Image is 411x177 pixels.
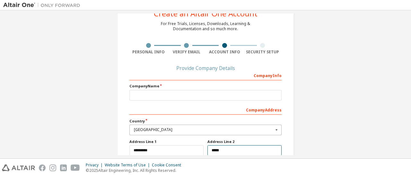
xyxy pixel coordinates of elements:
div: Provide Company Details [129,66,282,70]
label: Address Line 1 [129,139,204,144]
img: Altair One [3,2,83,8]
img: altair_logo.svg [2,164,35,171]
div: Security Setup [244,49,282,55]
img: facebook.svg [39,164,46,171]
p: © 2025 Altair Engineering, Inc. All Rights Reserved. [86,168,185,173]
img: linkedin.svg [60,164,67,171]
img: youtube.svg [71,164,80,171]
div: [GEOGRAPHIC_DATA] [134,128,274,132]
div: Account Info [205,49,244,55]
div: Website Terms of Use [105,163,152,168]
div: Company Address [129,104,282,115]
label: Country [129,119,282,124]
div: Create an Altair One Account [154,10,258,17]
label: Company Name [129,84,282,89]
div: Privacy [86,163,105,168]
div: Verify Email [168,49,206,55]
div: Personal Info [129,49,168,55]
div: Company Info [129,70,282,80]
label: Address Line 2 [207,139,282,144]
img: instagram.svg [49,164,56,171]
div: Cookie Consent [152,163,185,168]
div: For Free Trials, Licenses, Downloads, Learning & Documentation and so much more. [161,21,250,31]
